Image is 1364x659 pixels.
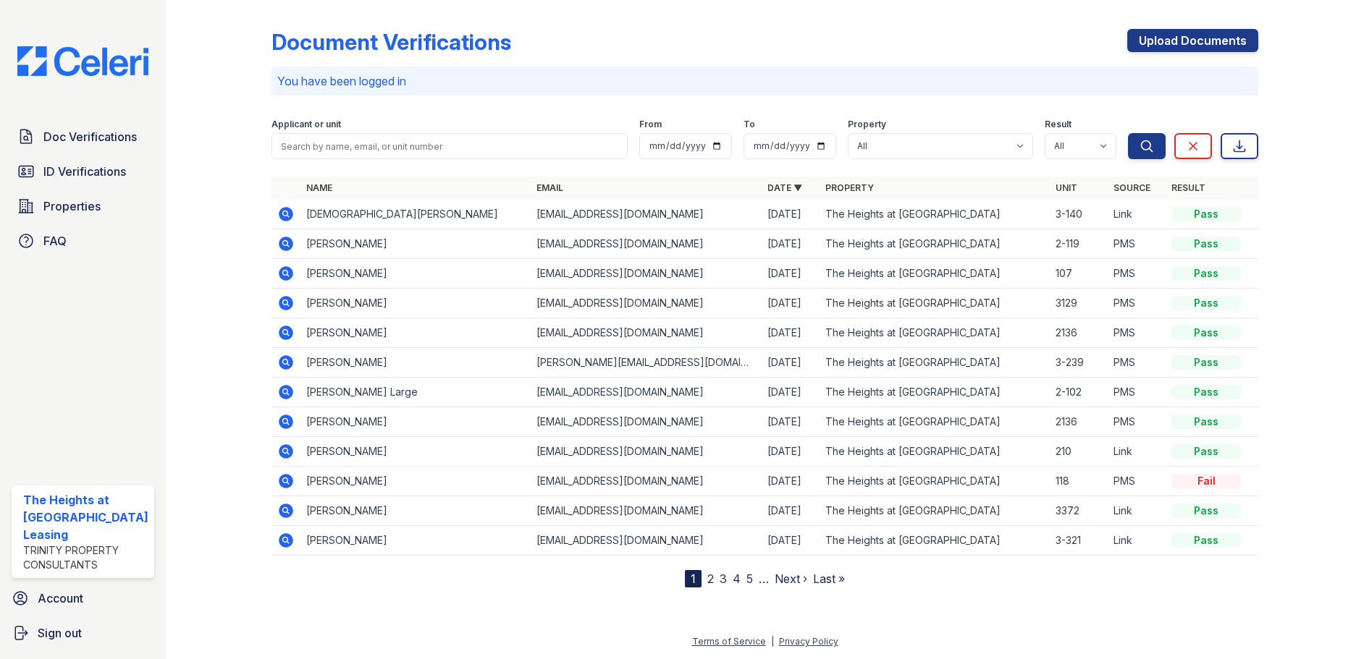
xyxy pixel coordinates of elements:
td: [PERSON_NAME] [300,229,531,259]
td: PMS [1108,407,1166,437]
td: [DATE] [762,437,820,467]
div: The Heights at [GEOGRAPHIC_DATA] Leasing [23,491,148,543]
td: 107 [1050,259,1108,289]
td: [EMAIL_ADDRESS][DOMAIN_NAME] [531,407,762,437]
td: The Heights at [GEOGRAPHIC_DATA] [820,467,1051,496]
a: Upload Documents [1127,29,1258,52]
a: 5 [746,571,753,586]
div: 1 [685,570,702,587]
a: 4 [733,571,741,586]
div: Fail [1171,474,1241,488]
label: To [744,119,755,130]
p: You have been logged in [277,72,1253,90]
td: The Heights at [GEOGRAPHIC_DATA] [820,437,1051,467]
td: PMS [1108,289,1166,318]
td: [DATE] [762,200,820,229]
td: Link [1108,200,1166,229]
input: Search by name, email, or unit number [271,133,628,159]
td: [DATE] [762,289,820,318]
a: Account [6,584,160,613]
img: CE_Logo_Blue-a8612792a0a2168367f1c8372b55b34899dd931a85d93a1a3d3e32e68fde9ad4.png [6,46,160,76]
td: 3-140 [1050,200,1108,229]
td: PMS [1108,229,1166,259]
span: Properties [43,197,101,215]
td: PMS [1108,318,1166,348]
label: Applicant or unit [271,119,341,130]
td: [DATE] [762,378,820,407]
td: [EMAIL_ADDRESS][DOMAIN_NAME] [531,526,762,556]
div: Pass [1171,385,1241,399]
td: [PERSON_NAME] [300,348,531,378]
a: Sign out [6,618,160,647]
td: Link [1108,496,1166,526]
td: [EMAIL_ADDRESS][DOMAIN_NAME] [531,496,762,526]
td: The Heights at [GEOGRAPHIC_DATA] [820,526,1051,556]
div: Pass [1171,237,1241,251]
div: Pass [1171,266,1241,281]
a: 2 [707,571,714,586]
td: [PERSON_NAME] [300,289,531,318]
a: Next › [775,571,807,586]
div: Pass [1171,444,1241,459]
td: [PERSON_NAME] [300,318,531,348]
td: 3-239 [1050,348,1108,378]
td: [DATE] [762,407,820,437]
td: [DATE] [762,229,820,259]
span: … [759,570,769,587]
td: 3-321 [1050,526,1108,556]
a: Property [825,182,874,193]
td: [EMAIL_ADDRESS][DOMAIN_NAME] [531,437,762,467]
span: FAQ [43,232,67,250]
td: 2136 [1050,318,1108,348]
td: The Heights at [GEOGRAPHIC_DATA] [820,229,1051,259]
span: Account [38,590,83,607]
div: Document Verifications [271,29,511,55]
td: [DATE] [762,259,820,289]
td: 2-119 [1050,229,1108,259]
td: PMS [1108,348,1166,378]
label: From [639,119,662,130]
td: [EMAIL_ADDRESS][DOMAIN_NAME] [531,378,762,407]
label: Property [848,119,886,130]
div: Pass [1171,326,1241,340]
span: Sign out [38,624,82,642]
td: [PERSON_NAME] [300,259,531,289]
a: Doc Verifications [12,122,154,151]
div: Pass [1171,296,1241,310]
a: Last » [813,571,845,586]
td: 3372 [1050,496,1108,526]
td: [PERSON_NAME][EMAIL_ADDRESS][DOMAIN_NAME] [531,348,762,378]
span: Doc Verifications [43,128,137,145]
td: The Heights at [GEOGRAPHIC_DATA] [820,348,1051,378]
td: [PERSON_NAME] Large [300,378,531,407]
a: Result [1171,182,1205,193]
td: The Heights at [GEOGRAPHIC_DATA] [820,318,1051,348]
td: Link [1108,526,1166,556]
div: Pass [1171,533,1241,548]
td: 3129 [1050,289,1108,318]
td: [DATE] [762,348,820,378]
td: [DEMOGRAPHIC_DATA][PERSON_NAME] [300,200,531,229]
a: Properties [12,192,154,221]
a: Name [306,182,332,193]
td: PMS [1108,259,1166,289]
td: [DATE] [762,526,820,556]
td: [PERSON_NAME] [300,526,531,556]
td: The Heights at [GEOGRAPHIC_DATA] [820,378,1051,407]
td: Link [1108,437,1166,467]
td: [PERSON_NAME] [300,407,531,437]
td: The Heights at [GEOGRAPHIC_DATA] [820,259,1051,289]
a: Email [536,182,563,193]
td: [DATE] [762,318,820,348]
td: PMS [1108,378,1166,407]
a: Date ▼ [767,182,802,193]
div: Pass [1171,414,1241,429]
label: Result [1045,119,1072,130]
td: [PERSON_NAME] [300,437,531,467]
td: The Heights at [GEOGRAPHIC_DATA] [820,289,1051,318]
div: Pass [1171,503,1241,518]
a: FAQ [12,226,154,255]
td: [EMAIL_ADDRESS][DOMAIN_NAME] [531,200,762,229]
div: Pass [1171,207,1241,221]
a: Terms of Service [692,636,766,647]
